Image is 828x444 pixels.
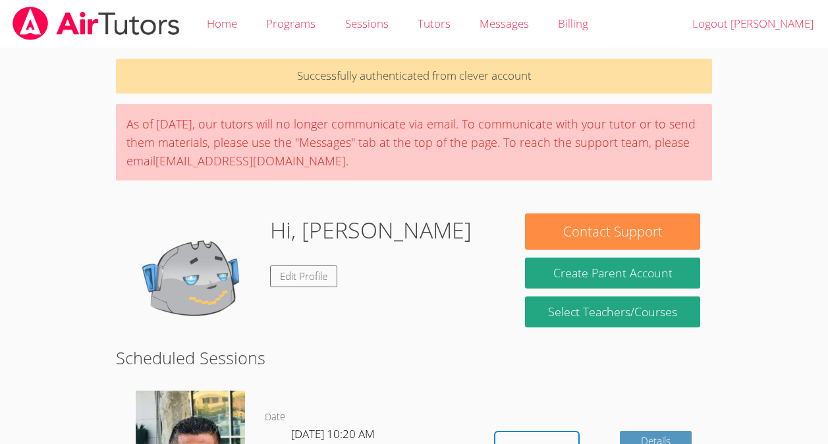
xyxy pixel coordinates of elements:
[525,258,700,289] button: Create Parent Account
[116,345,712,370] h2: Scheduled Sessions
[128,213,260,345] img: default.png
[291,426,375,441] span: [DATE] 10:20 AM
[265,409,285,426] dt: Date
[480,16,529,31] span: Messages
[11,7,181,40] img: airtutors_banner-c4298cdbf04f3fff15de1276eac7730deb9818008684d7c2e4769d2f7ddbe033.png
[270,213,472,247] h1: Hi, [PERSON_NAME]
[116,104,712,180] div: As of [DATE], our tutors will no longer communicate via email. To communicate with your tutor or ...
[525,296,700,327] a: Select Teachers/Courses
[525,213,700,250] button: Contact Support
[116,59,712,94] p: Successfully authenticated from clever account
[270,265,337,287] a: Edit Profile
